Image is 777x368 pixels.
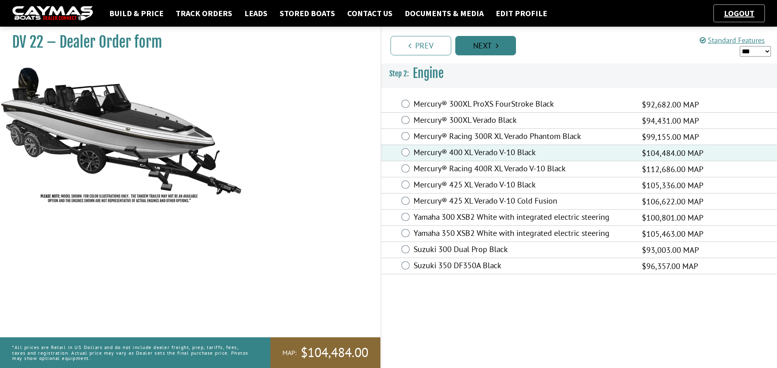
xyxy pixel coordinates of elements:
a: Edit Profile [492,8,551,19]
img: caymas-dealer-connect-2ed40d3bc7270c1d8d7ffb4b79bf05adc795679939227970def78ec6f6c03838.gif [12,6,93,21]
span: $94,431.00 MAP [642,115,699,127]
a: Build & Price [105,8,168,19]
span: $112,686.00 MAP [642,163,703,175]
a: Contact Us [343,8,397,19]
span: $100,801.00 MAP [642,212,703,224]
h3: Engine [381,59,777,88]
p: *All prices are Retail in US Dollars and do not include dealer freight, prep, tariffs, fees, taxe... [12,341,252,365]
label: Mercury® 400 XL Verado V-10 Black [414,147,632,159]
label: Mercury® 425 XL Verado V-10 Cold Fusion [414,196,632,208]
a: Documents & Media [401,8,488,19]
label: Mercury® 300XL Verado Black [414,115,632,127]
span: MAP: [282,349,297,357]
label: Mercury® 300XL ProXS FourStroke Black [414,99,632,111]
label: Mercury® Racing 300R XL Verado Phantom Black [414,131,632,143]
a: MAP:$104,484.00 [270,337,380,368]
a: Leads [240,8,272,19]
ul: Pagination [388,35,777,55]
h1: DV 22 – Dealer Order form [12,33,360,51]
span: $106,622.00 MAP [642,196,703,208]
a: Logout [720,8,758,18]
span: $104,484.00 MAP [642,147,703,159]
a: Stored Boats [276,8,339,19]
a: Next [455,36,516,55]
label: Suzuki 300 Dual Prop Black [414,244,632,256]
span: $104,484.00 [301,344,368,361]
span: $92,682.00 MAP [642,99,699,111]
span: $99,155.00 MAP [642,131,699,143]
span: $93,003.00 MAP [642,244,699,256]
span: $96,357.00 MAP [642,260,698,272]
label: Mercury® Racing 400R XL Verado V-10 Black [414,164,632,175]
label: Yamaha 350 XSB2 White with integrated electric steering [414,228,632,240]
span: $105,463.00 MAP [642,228,703,240]
label: Suzuki 350 DF350A Black [414,261,632,272]
span: $105,336.00 MAP [642,179,703,191]
a: Prev [391,36,451,55]
label: Mercury® 425 XL Verado V-10 Black [414,180,632,191]
a: Track Orders [172,8,236,19]
label: Yamaha 300 XSB2 White with integrated electric steering [414,212,632,224]
a: Standard Features [700,36,765,45]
